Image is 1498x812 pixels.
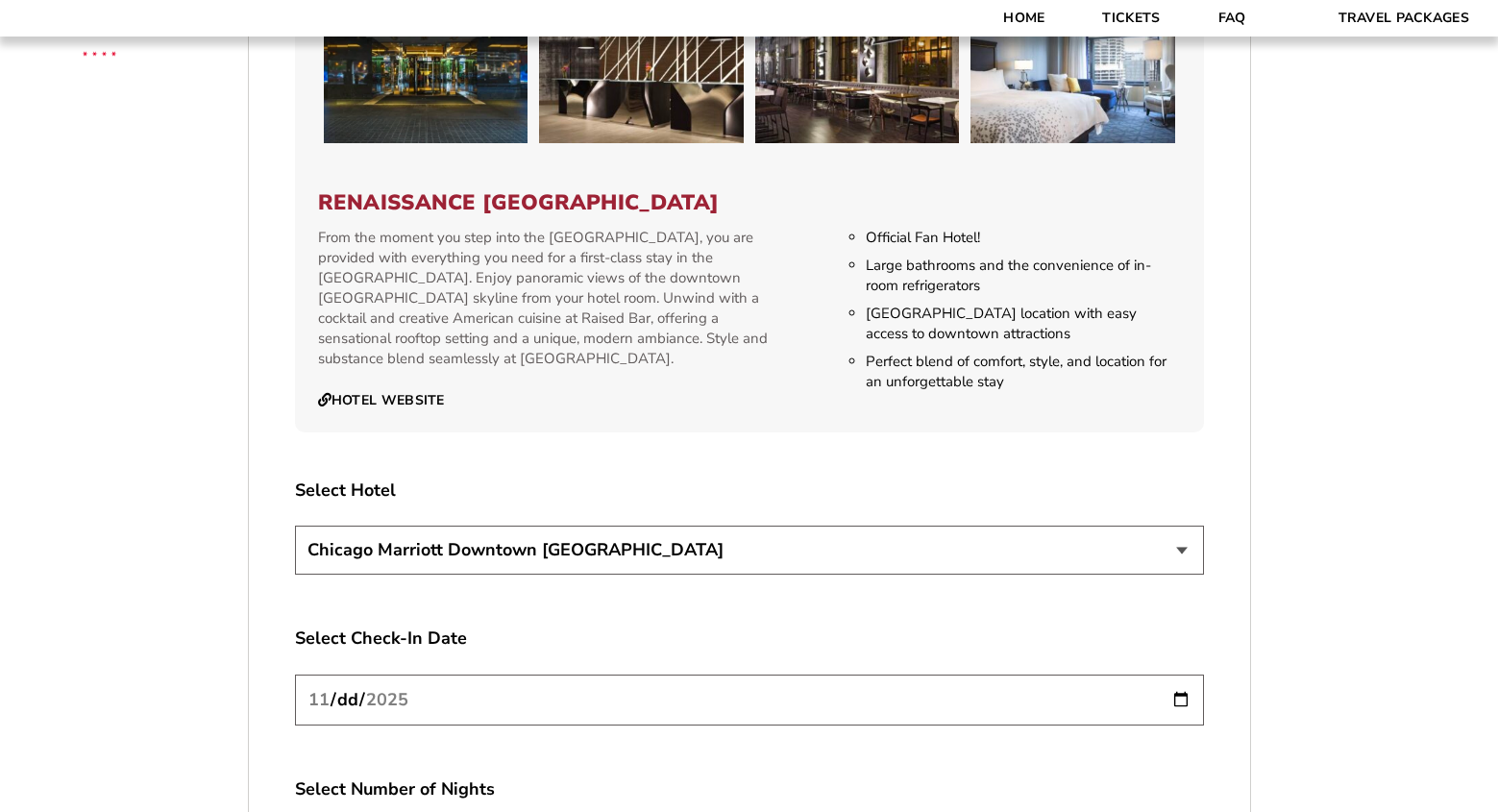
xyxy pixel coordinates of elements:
[295,627,1204,651] label: Select Check-In Date
[318,190,1181,215] h3: Renaissance [GEOGRAPHIC_DATA]
[866,256,1180,296] li: Large bathrooms and the convenience of in-room refrigerators
[58,10,141,93] img: CBS Sports Thanksgiving Classic
[318,228,778,369] p: From the moment you step into the [GEOGRAPHIC_DATA], you are provided with everything you need fo...
[866,352,1180,392] li: Perfect blend of comfort, style, and location for an unforgettable stay
[866,304,1180,344] li: [GEOGRAPHIC_DATA] location with easy access to downtown attractions
[318,392,445,409] a: Hotel Website
[295,777,1204,801] label: Select Number of Nights
[295,479,1204,503] label: Select Hotel
[866,228,1180,248] li: Official Fan Hotel!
